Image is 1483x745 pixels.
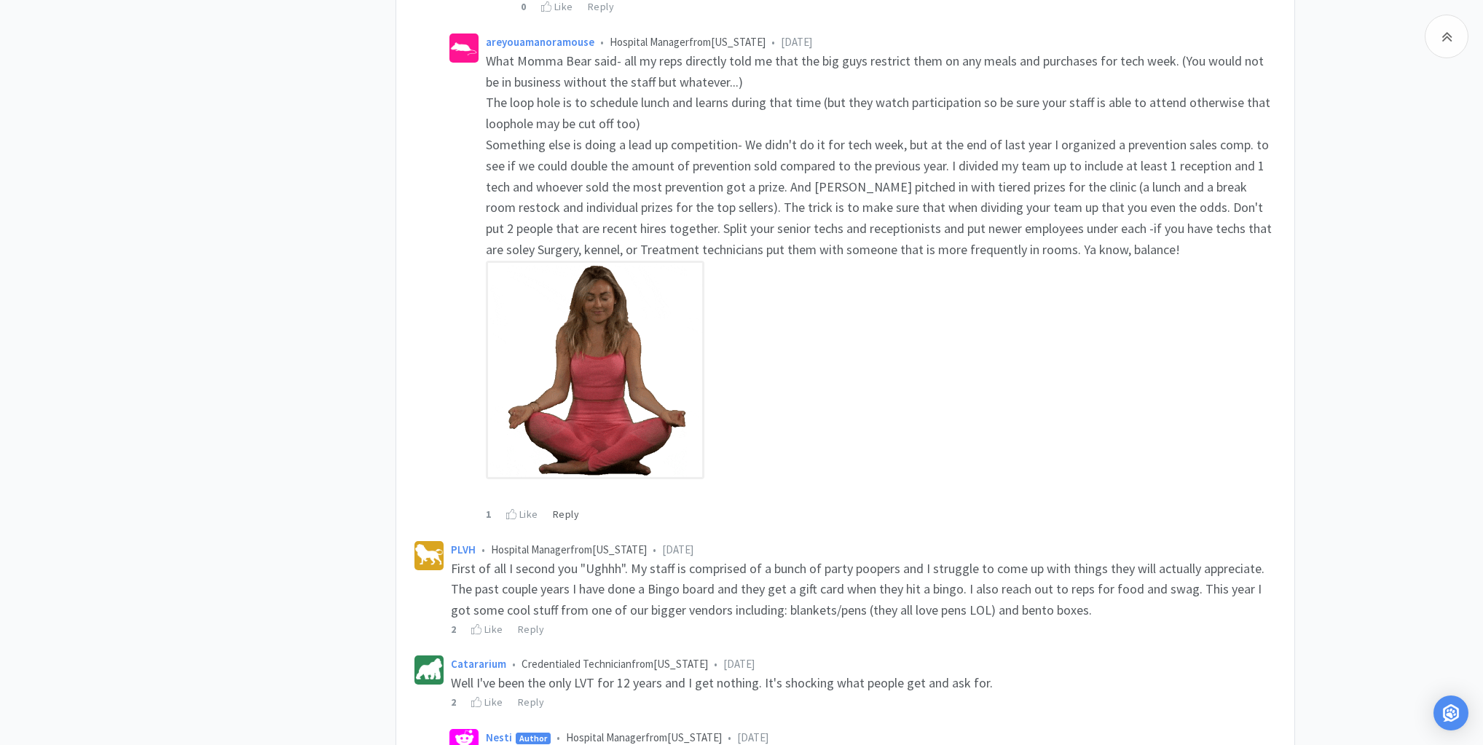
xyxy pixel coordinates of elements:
span: • [714,657,717,671]
span: • [512,657,516,671]
span: The loop hole is to schedule lunch and learns during that time (but they watch participation so b... [486,94,1273,132]
span: • [728,730,731,744]
div: Like [471,621,503,637]
strong: 2 [451,695,457,709]
span: [DATE] [781,35,812,49]
span: • [653,543,656,556]
a: Catararium [451,657,506,671]
a: areyouamanoramouse [486,35,594,49]
div: Open Intercom Messenger [1433,695,1468,730]
span: • [771,35,775,49]
span: Something else is doing a lead up competition- We didn't do it for tech week, but at the end of l... [486,136,1275,258]
span: What Momma Bear said- all my reps directly told me that the big guys restrict them on any meals a... [486,52,1267,90]
a: PLVH [451,543,476,556]
span: [DATE] [723,657,755,671]
div: Reply [518,621,545,637]
div: Hospital Manager from [US_STATE] [451,541,1276,559]
span: • [481,543,485,556]
strong: 1 [486,508,492,521]
span: Well I've been the only LVT for 12 years and I get nothing. It's shocking what people get and ask... [451,674,993,691]
span: • [556,730,560,744]
div: Hospital Manager from [US_STATE] [486,33,1276,51]
div: Reply [518,694,545,710]
span: [DATE] [662,543,693,556]
strong: 2 [451,623,457,636]
div: Credentialed Technician from [US_STATE] [451,655,1276,673]
div: Like [471,694,503,710]
span: [DATE] [737,730,768,744]
a: Nesti [486,730,512,744]
span: • [600,35,604,49]
span: Author [516,733,550,744]
div: Reply [553,506,580,522]
img: giphy-downsized-medium.gif [486,261,704,479]
div: Like [506,506,538,522]
span: First of all I second you "Ughhh". My staff is comprised of a bunch of party poopers and I strugg... [451,560,1267,619]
